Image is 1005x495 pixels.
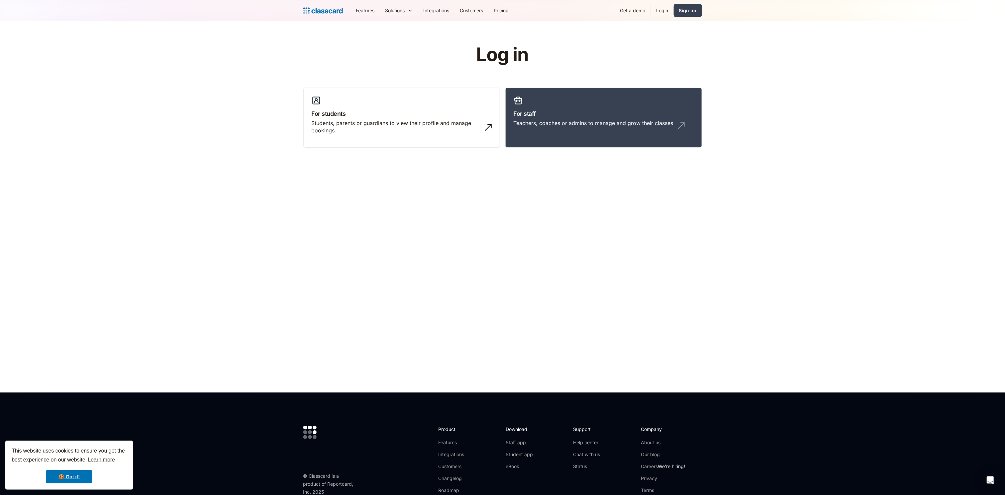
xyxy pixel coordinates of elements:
[573,463,600,470] a: Status
[982,472,998,488] div: Open Intercom Messenger
[380,3,418,18] div: Solutions
[506,439,533,446] a: Staff app
[641,439,685,446] a: About us
[46,470,92,483] a: dismiss cookie message
[674,4,702,17] a: Sign up
[489,3,514,18] a: Pricing
[658,463,685,469] span: We're hiring!
[438,463,474,470] a: Customers
[641,487,685,494] a: Terms
[641,426,685,433] h2: Company
[679,7,697,14] div: Sign up
[651,3,674,18] a: Login
[573,439,600,446] a: Help center
[438,487,474,494] a: Roadmap
[455,3,489,18] a: Customers
[506,426,533,433] h2: Download
[506,463,533,470] a: eBook
[573,451,600,458] a: Chat with us
[5,441,133,490] div: cookieconsent
[385,7,405,14] div: Solutions
[641,451,685,458] a: Our blog
[438,451,474,458] a: Integrations
[312,119,478,134] div: Students, parents or guardians to view their profile and manage bookings
[12,447,127,465] span: This website uses cookies to ensure you get the best experience on our website.
[506,451,533,458] a: Student app
[514,109,694,118] h3: For staff
[303,88,500,148] a: For studentsStudents, parents or guardians to view their profile and manage bookings
[615,3,651,18] a: Get a demo
[418,3,455,18] a: Integrations
[87,455,116,465] a: learn more about cookies
[438,439,474,446] a: Features
[641,463,685,470] a: CareersWe're hiring!
[438,426,474,433] h2: Product
[505,88,702,148] a: For staffTeachers, coaches or admins to manage and grow their classes
[438,475,474,482] a: Changelog
[573,426,600,433] h2: Support
[397,44,608,65] h1: Log in
[514,119,673,127] div: Teachers, coaches or admins to manage and grow their classes
[303,6,343,15] a: home
[351,3,380,18] a: Features
[312,109,492,118] h3: For students
[641,475,685,482] a: Privacy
